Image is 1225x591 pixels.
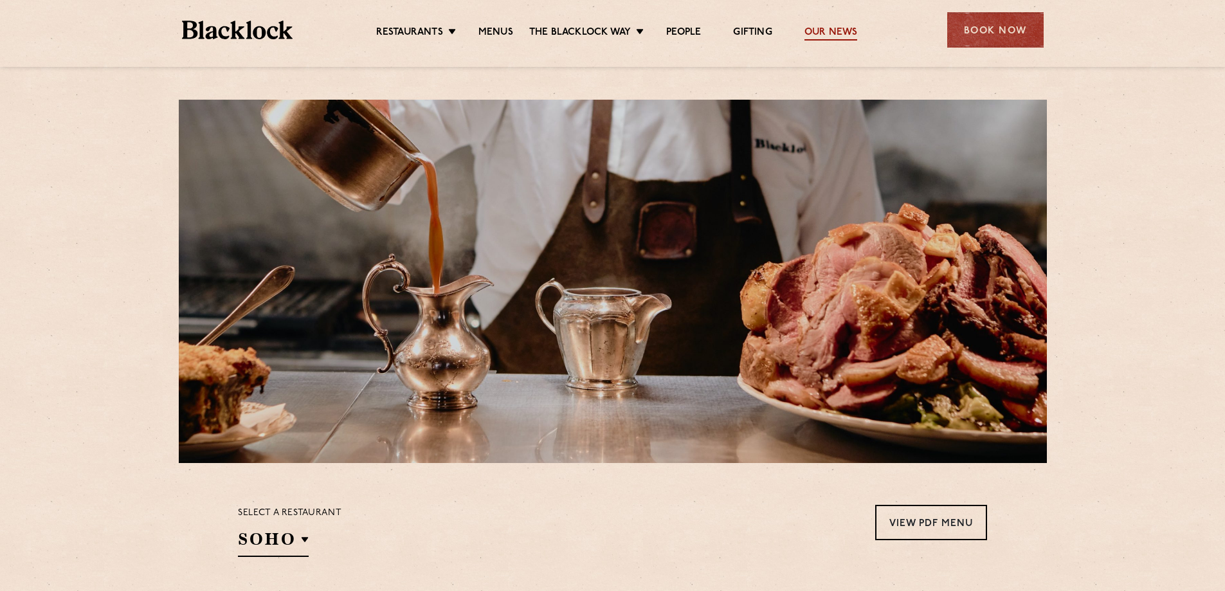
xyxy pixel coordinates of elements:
a: The Blacklock Way [529,26,631,41]
a: Gifting [733,26,772,41]
div: Book Now [947,12,1044,48]
a: Menus [478,26,513,41]
a: View PDF Menu [875,505,987,540]
h2: SOHO [238,528,309,557]
a: Restaurants [376,26,443,41]
p: Select a restaurant [238,505,341,522]
a: Our News [804,26,858,41]
img: BL_Textured_Logo-footer-cropped.svg [182,21,293,39]
a: People [666,26,701,41]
